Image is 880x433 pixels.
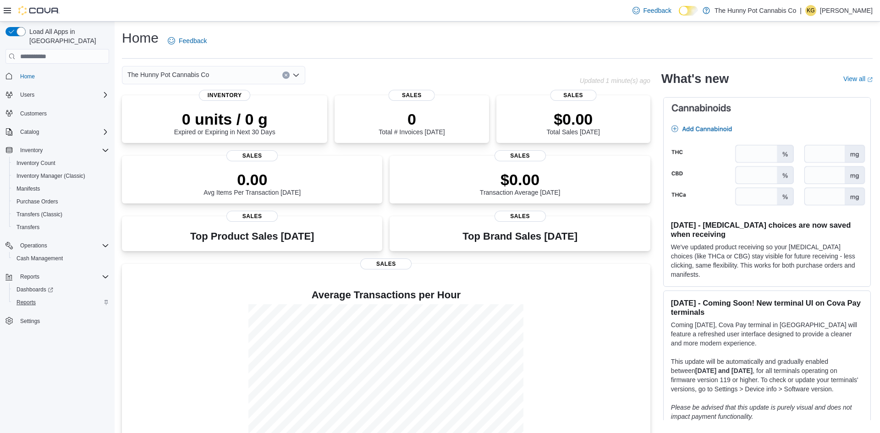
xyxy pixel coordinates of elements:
[20,242,47,249] span: Operations
[226,211,278,222] span: Sales
[9,296,113,309] button: Reports
[16,108,109,119] span: Customers
[9,283,113,296] a: Dashboards
[16,108,50,119] a: Customers
[16,145,46,156] button: Inventory
[13,284,57,295] a: Dashboards
[2,144,113,157] button: Inventory
[20,91,34,99] span: Users
[13,253,109,264] span: Cash Management
[226,150,278,161] span: Sales
[2,270,113,283] button: Reports
[480,170,561,189] p: $0.00
[174,110,275,128] p: 0 units / 0 g
[462,231,577,242] h3: Top Brand Sales [DATE]
[679,6,698,16] input: Dark Mode
[129,290,643,301] h4: Average Transactions per Hour
[9,182,113,195] button: Manifests
[16,145,109,156] span: Inventory
[203,170,301,189] p: 0.00
[16,198,58,205] span: Purchase Orders
[16,316,44,327] a: Settings
[16,89,38,100] button: Users
[199,90,250,101] span: Inventory
[671,220,863,239] h3: [DATE] - [MEDICAL_DATA] choices are now saved when receiving
[20,318,40,325] span: Settings
[16,286,53,293] span: Dashboards
[2,239,113,252] button: Operations
[9,221,113,234] button: Transfers
[13,297,109,308] span: Reports
[13,253,66,264] a: Cash Management
[13,196,62,207] a: Purchase Orders
[9,195,113,208] button: Purchase Orders
[843,75,873,82] a: View allExternal link
[671,320,863,348] p: Coming [DATE], Cova Pay terminal in [GEOGRAPHIC_DATA] will feature a refreshed user interface des...
[5,66,109,351] nav: Complex example
[16,126,43,137] button: Catalog
[820,5,873,16] p: [PERSON_NAME]
[203,170,301,196] div: Avg Items Per Transaction [DATE]
[282,71,290,79] button: Clear input
[13,183,44,194] a: Manifests
[389,90,435,101] span: Sales
[547,110,600,136] div: Total Sales [DATE]
[164,32,210,50] a: Feedback
[16,159,55,167] span: Inventory Count
[16,271,109,282] span: Reports
[127,69,209,80] span: The Hunny Pot Cannabis Co
[13,158,59,169] a: Inventory Count
[550,90,596,101] span: Sales
[13,209,109,220] span: Transfers (Classic)
[13,183,109,194] span: Manifests
[2,126,113,138] button: Catalog
[495,211,546,222] span: Sales
[2,314,113,328] button: Settings
[16,172,85,180] span: Inventory Manager (Classic)
[495,150,546,161] span: Sales
[867,77,873,82] svg: External link
[9,208,113,221] button: Transfers (Classic)
[9,170,113,182] button: Inventory Manager (Classic)
[13,222,109,233] span: Transfers
[20,73,35,80] span: Home
[379,110,445,128] p: 0
[379,110,445,136] div: Total # Invoices [DATE]
[2,107,113,120] button: Customers
[18,6,60,15] img: Cova
[16,71,38,82] a: Home
[2,88,113,101] button: Users
[643,6,671,15] span: Feedback
[26,27,109,45] span: Load All Apps in [GEOGRAPHIC_DATA]
[13,297,39,308] a: Reports
[16,224,39,231] span: Transfers
[2,69,113,82] button: Home
[16,299,36,306] span: Reports
[16,315,109,327] span: Settings
[13,284,109,295] span: Dashboards
[13,170,109,181] span: Inventory Manager (Classic)
[9,157,113,170] button: Inventory Count
[671,242,863,279] p: We've updated product receiving so your [MEDICAL_DATA] choices (like THCa or CBG) stay visible fo...
[360,258,412,269] span: Sales
[16,185,40,192] span: Manifests
[671,357,863,394] p: This update will be automatically and gradually enabled between , for all terminals operating on ...
[580,77,650,84] p: Updated 1 minute(s) ago
[122,29,159,47] h1: Home
[480,170,561,196] div: Transaction Average [DATE]
[20,128,39,136] span: Catalog
[16,240,109,251] span: Operations
[13,209,66,220] a: Transfers (Classic)
[16,89,109,100] span: Users
[807,5,814,16] span: KG
[9,252,113,265] button: Cash Management
[179,36,207,45] span: Feedback
[800,5,802,16] p: |
[16,211,62,218] span: Transfers (Classic)
[671,404,852,420] em: Please be advised that this update is purely visual and does not impact payment functionality.
[16,70,109,82] span: Home
[695,367,753,374] strong: [DATE] and [DATE]
[190,231,314,242] h3: Top Product Sales [DATE]
[292,71,300,79] button: Open list of options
